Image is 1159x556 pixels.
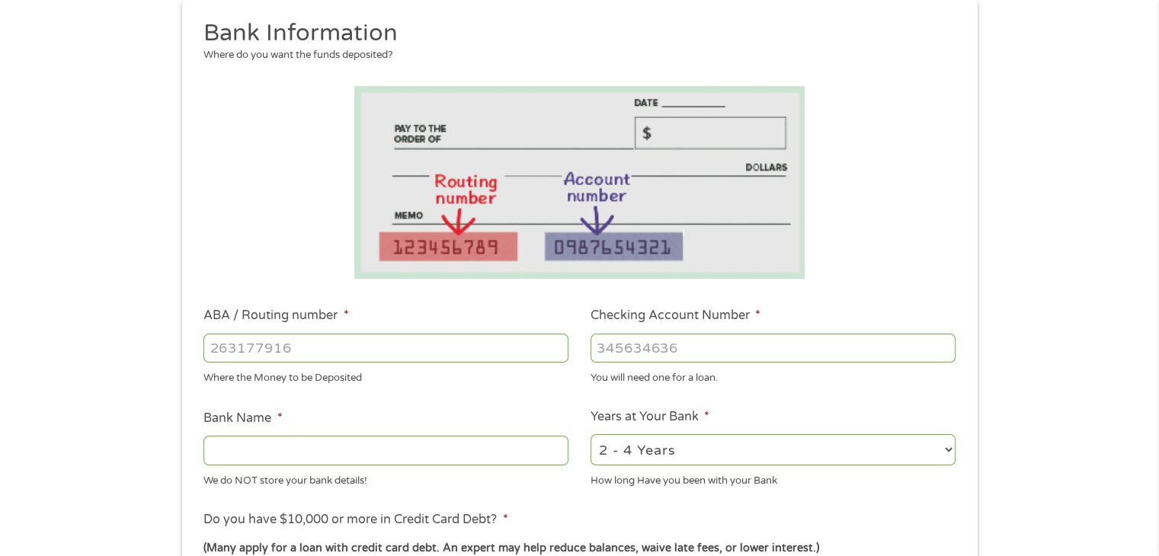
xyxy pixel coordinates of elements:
div: We do NOT store your bank details! [203,468,568,488]
label: Do you have $10,000 or more in Credit Card Debt? [203,512,507,528]
label: ABA / Routing number [203,308,348,324]
div: You will need one for a loan. [591,366,956,386]
label: Checking Account Number [591,308,760,324]
img: Routing number location [354,86,805,279]
label: Bank Name [203,411,282,427]
label: Years at Your Bank [591,409,709,425]
div: Where the Money to be Deposited [203,366,568,386]
div: How long Have you been with your Bank [591,468,956,488]
input: 345634636 [591,334,956,363]
input: 263177916 [203,334,568,363]
div: Where do you want the funds deposited? [203,48,944,63]
h2: Bank Information [203,18,944,49]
